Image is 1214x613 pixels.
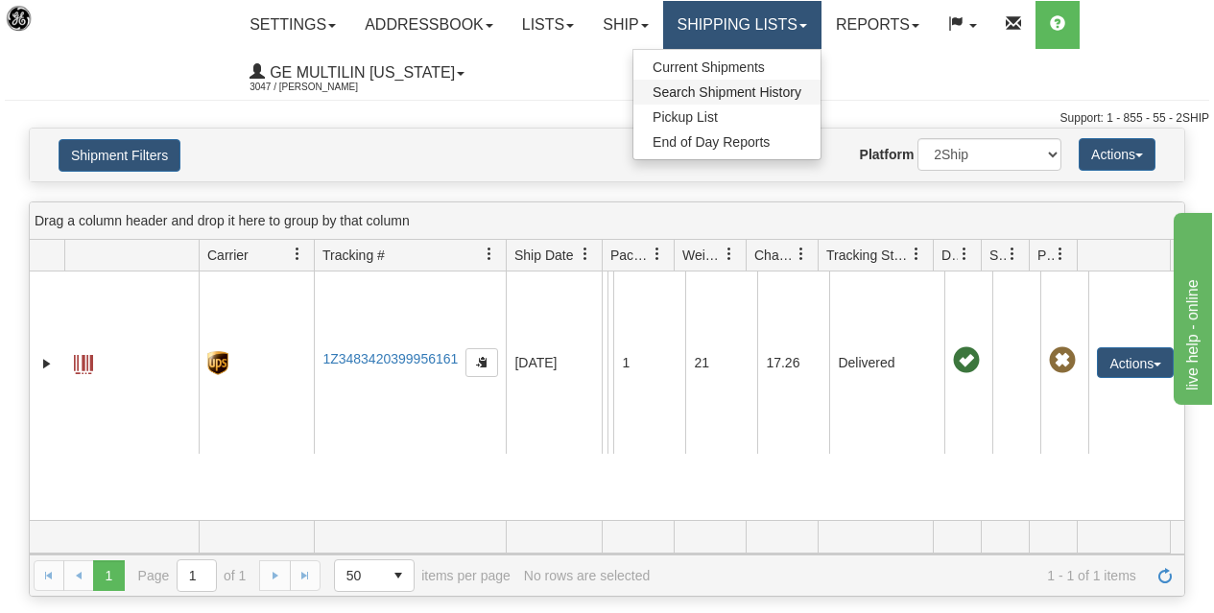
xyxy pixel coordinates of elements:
[1150,560,1180,591] a: Refresh
[633,105,821,130] a: Pickup List
[178,560,216,591] input: Page 1
[829,271,944,454] td: Delivered
[322,246,385,265] span: Tracking #
[953,347,980,374] span: On time
[633,55,821,80] a: Current Shipments
[1049,347,1076,374] span: Pickup Not Assigned
[900,238,933,271] a: Tracking Status filter column settings
[602,271,607,454] td: GE Grid Solutions LLC [GEOGRAPHIC_DATA] [GEOGRAPHIC_DATA]
[514,246,573,265] span: Ship Date
[235,49,479,97] a: GE Multilin [US_STATE] 3047 / [PERSON_NAME]
[1097,347,1174,378] button: Actions
[607,271,613,454] td: CENTRAL ELECTRIC CO INC US MO [PERSON_NAME] 65251
[334,559,415,592] span: Page sizes drop down
[59,139,180,172] button: Shipment Filters
[941,246,958,265] span: Delivery Status
[785,238,818,271] a: Charge filter column settings
[588,1,662,49] a: Ship
[1170,208,1212,404] iframe: chat widget
[948,238,981,271] a: Delivery Status filter column settings
[653,134,770,150] span: End of Day Reports
[265,64,455,81] span: GE Multilin [US_STATE]
[613,271,685,454] td: 1
[653,59,765,75] span: Current Shipments
[334,559,511,592] span: items per page
[465,348,498,377] button: Copy to clipboard
[685,271,757,454] td: 21
[682,246,723,265] span: Weight
[754,246,795,265] span: Charge
[138,559,247,592] span: Page of 1
[30,202,1184,240] div: grid grouping header
[346,566,371,585] span: 50
[757,271,829,454] td: 17.26
[1037,246,1054,265] span: Pickup Status
[713,238,746,271] a: Weight filter column settings
[93,560,124,591] span: Page 1
[1044,238,1077,271] a: Pickup Status filter column settings
[663,568,1136,583] span: 1 - 1 of 1 items
[508,1,588,49] a: Lists
[322,351,458,366] a: 1Z3483420399956161
[37,354,57,373] a: Expand
[281,238,314,271] a: Carrier filter column settings
[207,246,249,265] span: Carrier
[569,238,602,271] a: Ship Date filter column settings
[5,5,103,54] img: logo3047.jpg
[383,560,414,591] span: select
[641,238,674,271] a: Packages filter column settings
[250,78,393,97] span: 3047 / [PERSON_NAME]
[633,80,821,105] a: Search Shipment History
[610,246,651,265] span: Packages
[653,109,718,125] span: Pickup List
[633,130,821,154] a: End of Day Reports
[350,1,508,49] a: Addressbook
[826,246,910,265] span: Tracking Status
[821,1,934,49] a: Reports
[996,238,1029,271] a: Shipment Issues filter column settings
[473,238,506,271] a: Tracking # filter column settings
[14,12,178,35] div: live help - online
[989,246,1006,265] span: Shipment Issues
[1079,138,1155,171] button: Actions
[5,110,1209,127] div: Support: 1 - 855 - 55 - 2SHIP
[524,568,651,583] div: No rows are selected
[506,271,602,454] td: [DATE]
[74,346,93,377] a: Label
[860,145,915,164] label: Platform
[653,84,801,100] span: Search Shipment History
[207,351,227,375] img: 8 - UPS
[663,1,821,49] a: Shipping lists
[235,1,350,49] a: Settings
